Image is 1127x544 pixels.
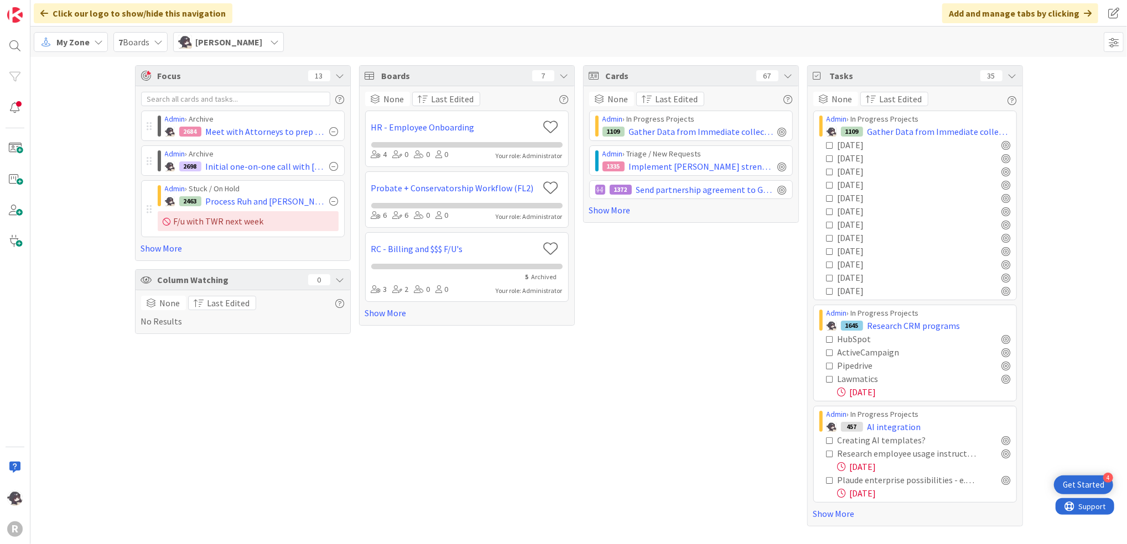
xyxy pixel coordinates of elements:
div: 0 [393,149,409,161]
span: Send partnership agreement to Gabe at [GEOGRAPHIC_DATA] [636,183,773,196]
div: [DATE] [838,460,1011,473]
div: 0 [414,210,430,222]
span: [PERSON_NAME] [195,35,262,49]
div: [DATE] [838,178,928,191]
a: Admin [165,184,185,193]
div: 6 [371,210,387,222]
a: Admin [165,149,185,159]
div: [DATE] [838,487,1011,500]
div: Click our logo to show/hide this navigation [34,3,232,23]
span: Tasks [830,69,975,82]
div: [DATE] [838,284,928,297]
img: KN [178,35,192,49]
div: ActiveCampaign [838,346,946,359]
a: RC - Billing and $$$ F/U's [371,242,539,255]
div: 35 [980,70,1003,81]
div: › In Progress Projects [603,113,787,125]
div: 4 [1103,473,1113,483]
div: Plaude enterprise possibilities - e.g. recordings for paralegals; privacy policy & cost implicati... [838,473,978,487]
div: Add and manage tabs by clicking [942,3,1098,23]
div: [DATE] [838,271,928,284]
a: Show More [589,203,793,217]
div: › Stuck / On Hold [165,183,339,195]
a: Admin [827,308,847,318]
div: Lawmatics [838,372,936,385]
span: Support [23,2,50,15]
div: 2698 [179,161,201,171]
div: 6 [393,210,409,222]
img: KN [165,161,175,171]
span: None [384,92,404,106]
div: R [7,521,23,537]
a: Admin [165,114,185,124]
img: KN [7,490,23,506]
span: Process Ruh and [PERSON_NAME] Refunds [206,195,325,208]
span: Initial one-on-one call with [PERSON_NAME] [206,160,325,173]
a: Admin [827,114,847,124]
div: 1645 [841,321,863,331]
div: [DATE] [838,231,928,244]
a: Show More [813,507,1017,520]
b: 7 [118,36,123,48]
a: Admin [603,149,623,159]
div: 13 [308,70,330,81]
div: Get Started [1063,479,1104,490]
div: Open Get Started checklist, remaining modules: 4 [1054,475,1113,494]
div: 0 [414,149,430,161]
span: 5 [526,273,529,281]
div: › In Progress Projects [827,307,1011,319]
div: › In Progress Projects [827,113,1011,125]
span: Gather Data from Immediate collections from retainers as far back as we can go [868,125,1011,138]
div: [DATE] [838,258,928,271]
div: Your role: Administrator [496,151,563,161]
img: KN [827,127,837,137]
a: Admin [603,114,623,124]
div: 7 [532,70,554,81]
span: Cards [606,69,751,82]
div: 67 [756,70,778,81]
span: Last Edited [207,296,250,310]
a: Admin [827,409,847,419]
div: Research employee usage instructions & circulate if necessary? [838,447,978,460]
span: None [832,92,853,106]
div: 3 [371,284,387,296]
img: KN [827,422,837,432]
div: Creating AI templates? [838,433,959,447]
input: Search all cards and tasks... [141,92,330,106]
a: HR - Employee Onboarding [371,121,539,134]
span: Boards [118,35,149,49]
div: [DATE] [838,138,928,151]
div: [DATE] [838,244,928,258]
div: › Triage / New Requests [603,148,787,160]
div: › Archive [165,148,339,160]
div: 0 [436,284,449,296]
span: Column Watching [158,273,303,286]
div: [DATE] [838,151,928,165]
div: 4 [371,149,387,161]
span: Last Edited [432,92,474,106]
div: HubSpot [838,332,932,346]
span: Archived [532,273,557,281]
div: › In Progress Projects [827,409,1011,420]
span: Gather Data from Immediate collections from retainers as far back as we can go [629,125,773,138]
img: KN [827,321,837,331]
span: Implement [PERSON_NAME] strengths test for employees [629,160,773,173]
div: 457 [841,422,863,432]
button: Last Edited [188,296,256,310]
a: Show More [365,306,569,320]
img: KN [165,196,175,206]
div: No Results [141,296,345,328]
span: Research CRM programs [868,319,960,332]
div: 0 [308,274,330,285]
div: [DATE] [838,385,1011,399]
span: None [608,92,629,106]
span: Last Edited [656,92,698,106]
a: Show More [141,242,345,255]
span: None [160,296,180,310]
div: 0 [414,284,430,296]
div: Pipedrive [838,359,933,372]
span: Last Edited [880,92,922,106]
div: 2 [393,284,409,296]
div: Your role: Administrator [496,212,563,222]
span: My Zone [56,35,90,49]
